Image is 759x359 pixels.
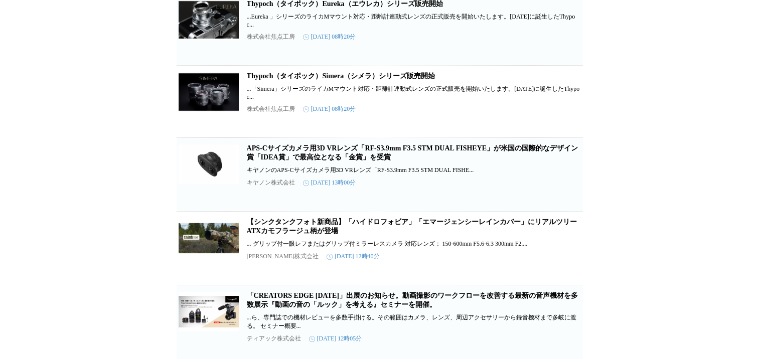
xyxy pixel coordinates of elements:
[179,144,239,184] img: APS-Cサイズカメラ用3D VRレンズ「RF-S3.9mm F3.5 STM DUAL FISHEYE」が米国の国際的なデザイン賞「IDEA賞」で最高位となる「金賞」を受賞
[247,33,295,41] p: 株式会社焦点工房
[247,13,581,29] p: ...Eureka 」シリーズのライカMマウント対応・距離計連動式レンズの正式販売を開始いたします。[DATE]に誕生したThypoc...
[327,252,380,261] time: [DATE] 12時40分
[247,334,301,343] p: ティアック株式会社
[247,85,581,101] p: ...「Simera」シリーズのライカMマウント対応・距離計連動式レンズの正式販売を開始いたします。[DATE]に誕生したThypoc...
[309,334,362,343] time: [DATE] 12時05分
[303,33,356,41] time: [DATE] 08時20分
[247,105,295,113] p: 株式会社焦点工房
[247,144,578,161] a: APS-Cサイズカメラ用3D VRレンズ「RF-S3.9mm F3.5 STM DUAL FISHEYE」が米国の国際的なデザイン賞「IDEA賞」で最高位となる「金賞」を受賞
[247,178,295,187] p: キヤノン株式会社
[247,292,578,308] a: 「CREATORS EDGE [DATE]」出展のお知らせ。動画撮影のワークフローを改善する最新の音声機材を多数展示『動画の音の「ルック」を考える』セミナーを開催。
[303,105,356,113] time: [DATE] 08時20分
[179,218,239,258] img: 【シンクタンクフォト新商品】「ハイドロフォビア」「エマージェンシーレインカバー」にリアルツリーATXカモフラージュ柄が登場
[247,252,319,261] p: [PERSON_NAME]株式会社
[247,218,577,235] a: 【シンクタンクフォト新商品】「ハイドロフォビア」「エマージェンシーレインカバー」にリアルツリーATXカモフラージュ柄が登場
[179,72,239,112] img: Thypoch（タイポック）Simera（シメラ）シリーズ販売開始
[303,178,356,187] time: [DATE] 13時00分
[247,313,581,330] p: ...ら、専門誌での機材レビューを多数手掛ける。その範囲はカメラ、レンズ、周辺アクセサリーから録音機材まで多岐に渡る。 セミナー概要...
[179,291,239,331] img: 「CREATORS EDGE 2025」出展のお知らせ。動画撮影のワークフローを改善する最新の音声機材を多数展示『動画の音の「ルック」を考える』セミナーを開催。
[247,166,581,174] p: キヤノンのAPS-Cサイズカメラ用3D VRレンズ「RF-S3.9mm F3.5 STM DUAL FISHE...
[247,240,581,248] p: ... グリップ付一眼レフまたはグリップ付ミラーレスカメラ 対応レンズ： 150-600mm F5.6-6.3 300mm F2....
[247,72,435,80] a: Thypoch（タイポック）Simera（シメラ）シリーズ販売開始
